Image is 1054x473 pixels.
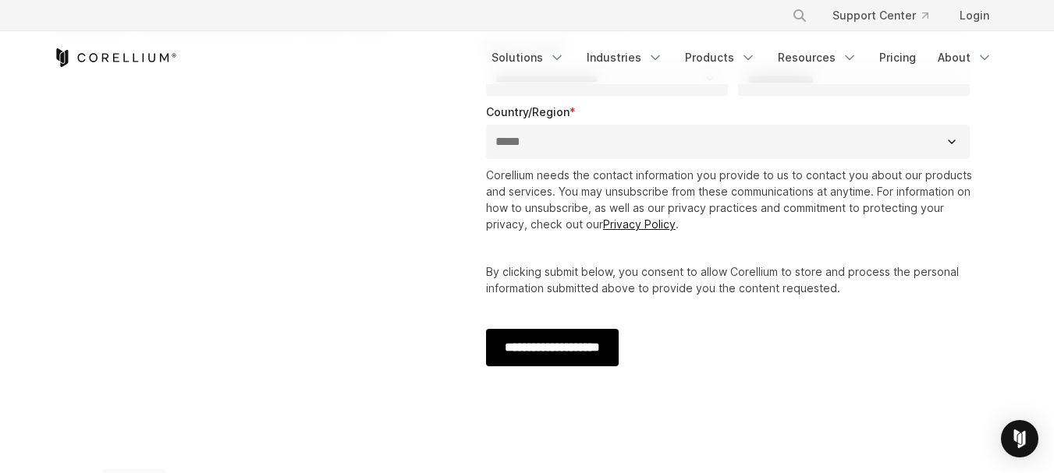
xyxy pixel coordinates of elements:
[676,44,765,72] a: Products
[486,167,977,232] p: Corellium needs the contact information you provide to us to contact you about our products and s...
[1001,420,1038,457] div: Open Intercom Messenger
[603,217,676,231] a: Privacy Policy
[482,44,1002,72] div: Navigation Menu
[773,2,1002,30] div: Navigation Menu
[928,44,1002,72] a: About
[482,44,574,72] a: Solutions
[870,44,925,72] a: Pricing
[947,2,1002,30] a: Login
[577,44,673,72] a: Industries
[486,105,570,118] span: Country/Region
[768,44,867,72] a: Resources
[53,48,177,67] a: Corellium Home
[486,263,977,296] p: By clicking submit below, you consent to allow Corellium to store and process the personal inform...
[786,2,814,30] button: Search
[820,2,941,30] a: Support Center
